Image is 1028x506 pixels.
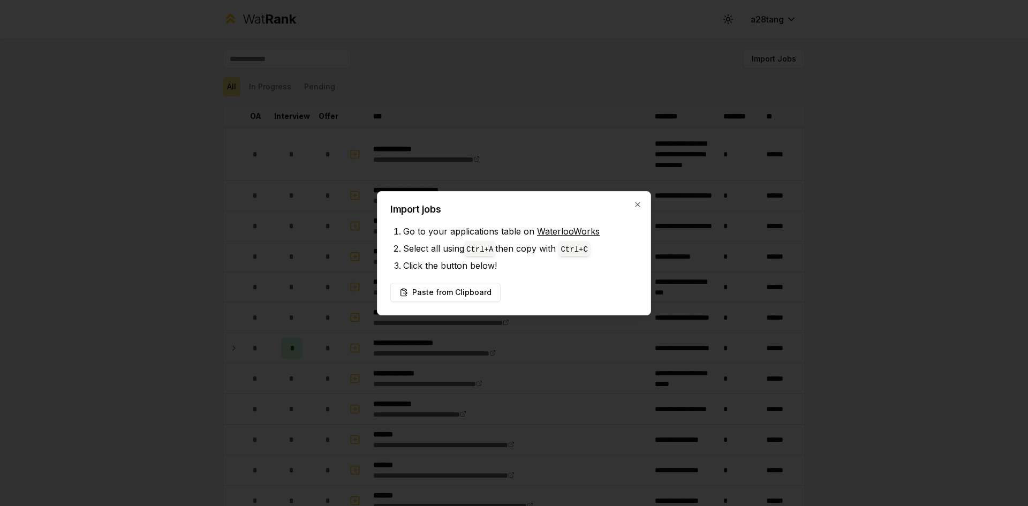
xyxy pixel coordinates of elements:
[390,205,638,214] h2: Import jobs
[403,240,638,257] li: Select all using then copy with
[466,245,493,254] code: Ctrl+ A
[403,257,638,274] li: Click the button below!
[403,223,638,240] li: Go to your applications table on
[537,226,600,237] a: WaterlooWorks
[561,245,587,254] code: Ctrl+ C
[390,283,501,302] button: Paste from Clipboard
